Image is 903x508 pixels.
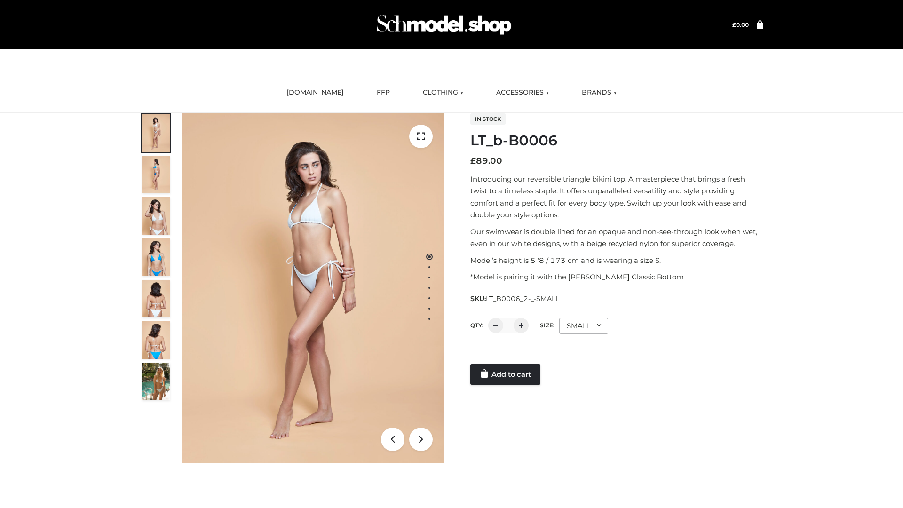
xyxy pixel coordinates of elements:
[470,254,763,267] p: Model’s height is 5 ‘8 / 173 cm and is wearing a size S.
[470,132,763,149] h1: LT_b-B0006
[470,156,502,166] bdi: 89.00
[470,113,506,125] span: In stock
[142,156,170,193] img: ArielClassicBikiniTop_CloudNine_AzureSky_OW114ECO_2-scaled.jpg
[559,318,608,334] div: SMALL
[142,114,170,152] img: ArielClassicBikiniTop_CloudNine_AzureSky_OW114ECO_1-scaled.jpg
[142,321,170,359] img: ArielClassicBikiniTop_CloudNine_AzureSky_OW114ECO_8-scaled.jpg
[142,197,170,235] img: ArielClassicBikiniTop_CloudNine_AzureSky_OW114ECO_3-scaled.jpg
[575,82,624,103] a: BRANDS
[470,173,763,221] p: Introducing our reversible triangle bikini top. A masterpiece that brings a fresh twist to a time...
[540,322,554,329] label: Size:
[470,322,483,329] label: QTY:
[732,21,736,28] span: £
[416,82,470,103] a: CLOTHING
[182,113,444,463] img: ArielClassicBikiniTop_CloudNine_AzureSky_OW114ECO_1
[142,363,170,400] img: Arieltop_CloudNine_AzureSky2.jpg
[142,280,170,317] img: ArielClassicBikiniTop_CloudNine_AzureSky_OW114ECO_7-scaled.jpg
[470,156,476,166] span: £
[489,82,556,103] a: ACCESSORIES
[470,364,540,385] a: Add to cart
[470,293,560,304] span: SKU:
[732,21,749,28] bdi: 0.00
[470,226,763,250] p: Our swimwear is double lined for an opaque and non-see-through look when wet, even in our white d...
[470,271,763,283] p: *Model is pairing it with the [PERSON_NAME] Classic Bottom
[732,21,749,28] a: £0.00
[486,294,559,303] span: LT_B0006_2-_-SMALL
[142,238,170,276] img: ArielClassicBikiniTop_CloudNine_AzureSky_OW114ECO_4-scaled.jpg
[373,6,515,43] img: Schmodel Admin 964
[370,82,397,103] a: FFP
[279,82,351,103] a: [DOMAIN_NAME]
